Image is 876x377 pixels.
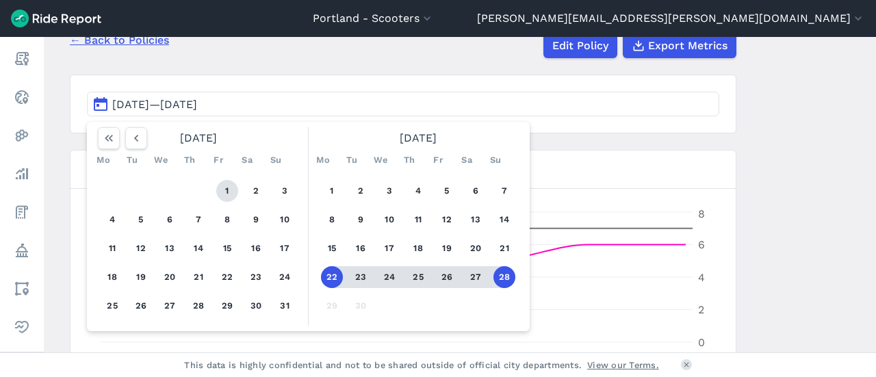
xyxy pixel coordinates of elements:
[245,295,267,317] button: 30
[370,149,391,171] div: We
[70,151,736,189] h3: Compliance for Lyft Zone 4 Minimum Deployment Requirement
[159,209,181,231] button: 6
[130,237,152,259] button: 12
[112,98,197,111] span: [DATE]—[DATE]
[11,10,101,27] img: Ride Report
[245,209,267,231] button: 9
[87,92,719,116] button: [DATE]—[DATE]
[10,161,34,186] a: Analyze
[236,149,258,171] div: Sa
[321,237,343,259] button: 15
[101,266,123,288] button: 18
[465,266,487,288] button: 27
[378,180,400,202] button: 3
[130,266,152,288] button: 19
[101,209,123,231] button: 4
[350,295,372,317] button: 30
[477,10,865,27] button: [PERSON_NAME][EMAIL_ADDRESS][PERSON_NAME][DOMAIN_NAME]
[10,276,34,301] a: Areas
[456,149,478,171] div: Sa
[10,47,34,71] a: Report
[493,209,515,231] button: 14
[92,149,114,171] div: Mo
[623,34,736,58] button: Export Metrics
[245,266,267,288] button: 23
[10,85,34,109] a: Realtime
[159,266,181,288] button: 20
[159,295,181,317] button: 27
[188,295,209,317] button: 28
[407,209,429,231] button: 11
[188,209,209,231] button: 7
[350,266,372,288] button: 23
[101,237,123,259] button: 11
[321,295,343,317] button: 29
[465,180,487,202] button: 6
[274,266,296,288] button: 24
[648,38,727,54] span: Export Metrics
[130,295,152,317] button: 26
[436,266,458,288] button: 26
[543,34,617,58] a: Edit Policy
[407,266,429,288] button: 25
[698,303,704,316] tspan: 2
[216,209,238,231] button: 8
[350,237,372,259] button: 16
[207,149,229,171] div: Fr
[216,180,238,202] button: 1
[216,266,238,288] button: 22
[341,149,363,171] div: Tu
[436,209,458,231] button: 12
[245,180,267,202] button: 2
[378,209,400,231] button: 10
[587,359,659,372] a: View our Terms.
[493,266,515,288] button: 28
[493,237,515,259] button: 21
[312,127,524,149] div: [DATE]
[216,237,238,259] button: 15
[465,209,487,231] button: 13
[10,238,34,263] a: Policy
[378,266,400,288] button: 24
[92,127,305,149] div: [DATE]
[10,315,34,339] a: Health
[274,237,296,259] button: 17
[10,123,34,148] a: Heatmaps
[159,237,181,259] button: 13
[70,32,169,49] a: ← Back to Policies
[121,149,143,171] div: Tu
[312,149,334,171] div: Mo
[398,149,420,171] div: Th
[407,180,429,202] button: 4
[698,336,705,349] tspan: 0
[313,10,434,27] button: Portland - Scooters
[188,237,209,259] button: 14
[265,149,287,171] div: Su
[321,180,343,202] button: 1
[378,237,400,259] button: 17
[436,180,458,202] button: 5
[350,180,372,202] button: 2
[216,295,238,317] button: 29
[350,209,372,231] button: 9
[188,266,209,288] button: 21
[274,295,296,317] button: 31
[274,209,296,231] button: 10
[10,200,34,224] a: Fees
[150,149,172,171] div: We
[465,237,487,259] button: 20
[436,237,458,259] button: 19
[493,180,515,202] button: 7
[179,149,201,171] div: Th
[321,266,343,288] button: 22
[245,237,267,259] button: 16
[485,149,506,171] div: Su
[101,295,123,317] button: 25
[274,180,296,202] button: 3
[321,209,343,231] button: 8
[407,237,429,259] button: 18
[698,238,705,251] tspan: 6
[698,207,705,220] tspan: 8
[427,149,449,171] div: Fr
[698,271,705,284] tspan: 4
